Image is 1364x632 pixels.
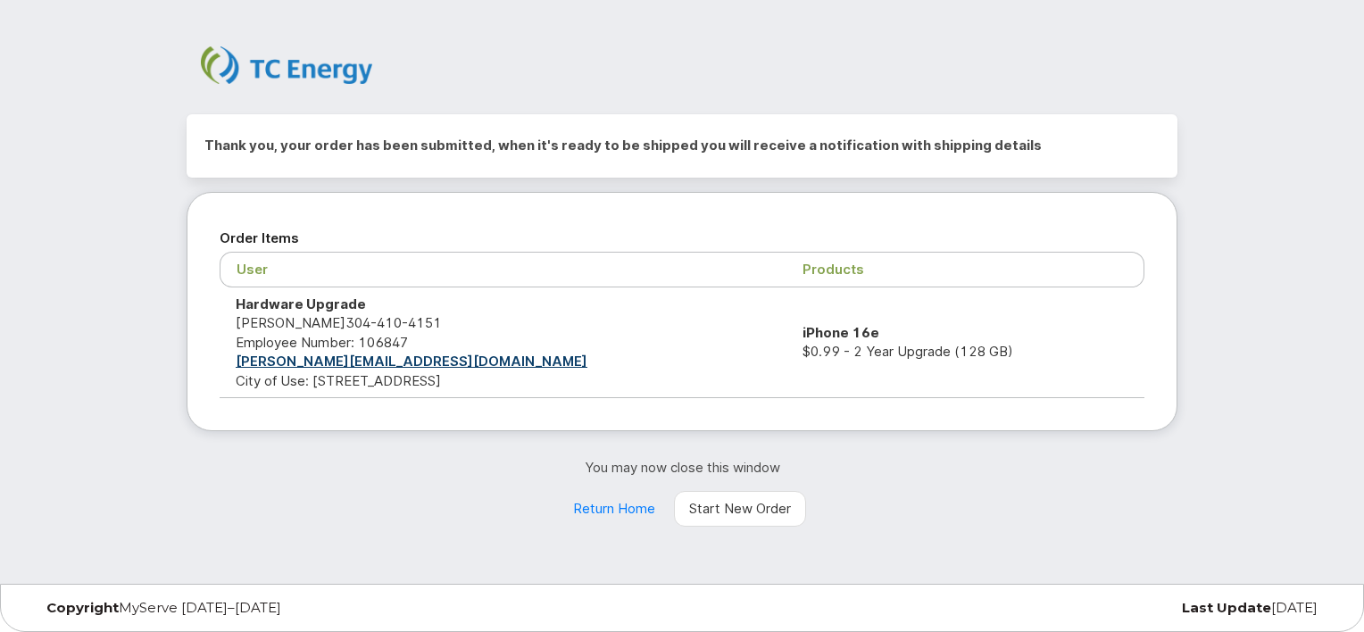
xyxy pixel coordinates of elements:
[345,314,442,331] span: 304
[236,334,408,351] span: Employee Number: 106847
[46,599,119,616] strong: Copyright
[370,314,402,331] span: 410
[558,491,670,527] a: Return Home
[236,353,587,370] a: [PERSON_NAME][EMAIL_ADDRESS][DOMAIN_NAME]
[786,287,1144,398] td: $0.99 - 2 Year Upgrade (128 GB)
[33,601,466,615] div: MyServe [DATE]–[DATE]
[803,324,879,341] strong: iPhone 16e
[786,252,1144,287] th: Products
[220,252,786,287] th: User
[220,225,1144,252] h2: Order Items
[402,314,442,331] span: 4151
[201,46,372,84] img: TC Energy
[674,491,806,527] a: Start New Order
[187,458,1177,477] p: You may now close this window
[236,295,366,312] strong: Hardware Upgrade
[220,287,786,398] td: [PERSON_NAME] City of Use: [STREET_ADDRESS]
[1182,599,1271,616] strong: Last Update
[204,132,1160,159] h2: Thank you, your order has been submitted, when it's ready to be shipped you will receive a notifi...
[898,601,1331,615] div: [DATE]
